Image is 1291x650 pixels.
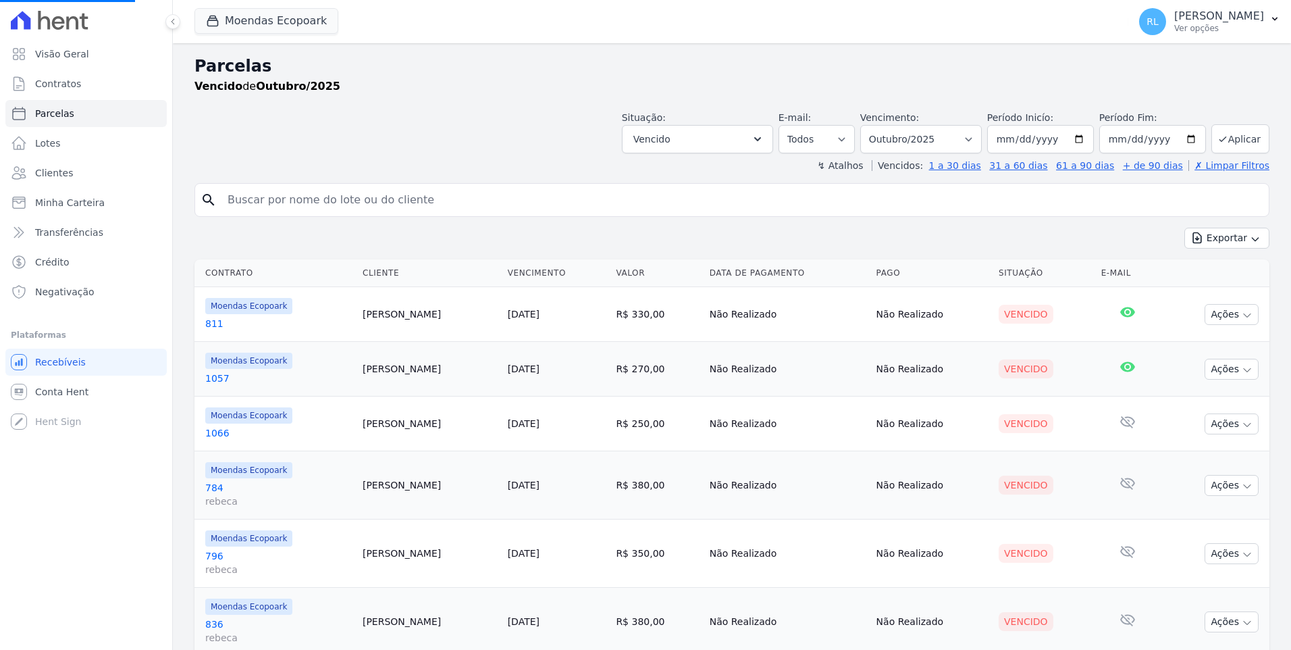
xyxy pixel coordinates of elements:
[5,130,167,157] a: Lotes
[1205,304,1259,325] button: Ações
[704,342,871,397] td: Não Realizado
[508,309,539,320] a: [DATE]
[704,451,871,520] td: Não Realizado
[5,278,167,305] a: Negativação
[35,196,105,209] span: Minha Carteira
[256,80,340,93] strong: Outubro/2025
[35,255,70,269] span: Crédito
[5,189,167,216] a: Minha Carteira
[35,77,81,91] span: Contratos
[5,100,167,127] a: Parcelas
[357,342,502,397] td: [PERSON_NAME]
[999,305,1053,324] div: Vencido
[871,397,993,451] td: Não Realizado
[357,287,502,342] td: [PERSON_NAME]
[5,159,167,186] a: Clientes
[205,407,292,424] span: Moendas Ecopoark
[205,549,352,576] a: 796rebeca
[205,599,292,615] span: Moendas Ecopoark
[999,359,1053,378] div: Vencido
[508,364,539,374] a: [DATE]
[1174,23,1264,34] p: Ver opções
[35,355,86,369] span: Recebíveis
[872,160,923,171] label: Vencidos:
[205,298,292,314] span: Moendas Ecopoark
[357,520,502,588] td: [PERSON_NAME]
[35,136,61,150] span: Lotes
[205,426,352,440] a: 1066
[1205,414,1259,434] button: Ações
[817,160,863,171] label: ↯ Atalhos
[993,259,1096,287] th: Situação
[610,397,704,451] td: R$ 250,00
[704,287,871,342] td: Não Realizado
[205,372,352,385] a: 1057
[508,616,539,627] a: [DATE]
[5,41,167,68] a: Visão Geral
[871,259,993,287] th: Pago
[205,530,292,547] span: Moendas Ecopoark
[871,520,993,588] td: Não Realizado
[1099,111,1206,125] label: Período Fim:
[633,131,670,147] span: Vencido
[205,481,352,508] a: 784rebeca
[205,563,352,576] span: rebeca
[622,125,773,153] button: Vencido
[871,451,993,520] td: Não Realizado
[1123,160,1183,171] a: + de 90 dias
[610,342,704,397] td: R$ 270,00
[5,219,167,246] a: Transferências
[1174,9,1264,23] p: [PERSON_NAME]
[5,70,167,97] a: Contratos
[610,287,704,342] td: R$ 330,00
[1128,3,1291,41] button: RL [PERSON_NAME] Ver opções
[989,160,1047,171] a: 31 a 60 dias
[194,80,242,93] strong: Vencido
[508,418,539,429] a: [DATE]
[999,414,1053,433] div: Vencido
[999,612,1053,631] div: Vencido
[205,631,352,645] span: rebeca
[205,353,292,369] span: Moendas Ecopoark
[987,112,1053,123] label: Período Inicío:
[201,192,217,208] i: search
[5,349,167,376] a: Recebíveis
[1211,124,1269,153] button: Aplicar
[219,186,1263,214] input: Buscar por nome do lote ou do cliente
[1147,17,1159,26] span: RL
[999,544,1053,563] div: Vencido
[205,495,352,508] span: rebeca
[194,54,1269,78] h2: Parcelas
[622,112,666,123] label: Situação:
[35,226,103,239] span: Transferências
[508,548,539,559] a: [DATE]
[1205,611,1259,632] button: Ações
[194,78,340,95] p: de
[5,249,167,276] a: Crédito
[11,327,161,343] div: Plataformas
[357,451,502,520] td: [PERSON_NAME]
[194,259,357,287] th: Contrato
[704,397,871,451] td: Não Realizado
[1205,543,1259,564] button: Ações
[357,259,502,287] th: Cliente
[205,462,292,478] span: Moendas Ecopoark
[194,8,338,34] button: Moendas Ecopoark
[1205,475,1259,496] button: Ações
[610,451,704,520] td: R$ 380,00
[1205,359,1259,380] button: Ações
[508,480,539,491] a: [DATE]
[502,259,611,287] th: Vencimento
[35,107,74,120] span: Parcelas
[5,378,167,405] a: Conta Hent
[35,285,95,299] span: Negativação
[35,47,89,61] span: Visão Geral
[704,520,871,588] td: Não Realizado
[929,160,981,171] a: 1 a 30 dias
[779,112,812,123] label: E-mail:
[610,520,704,588] td: R$ 350,00
[871,342,993,397] td: Não Realizado
[1188,160,1269,171] a: ✗ Limpar Filtros
[35,166,73,180] span: Clientes
[871,287,993,342] td: Não Realizado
